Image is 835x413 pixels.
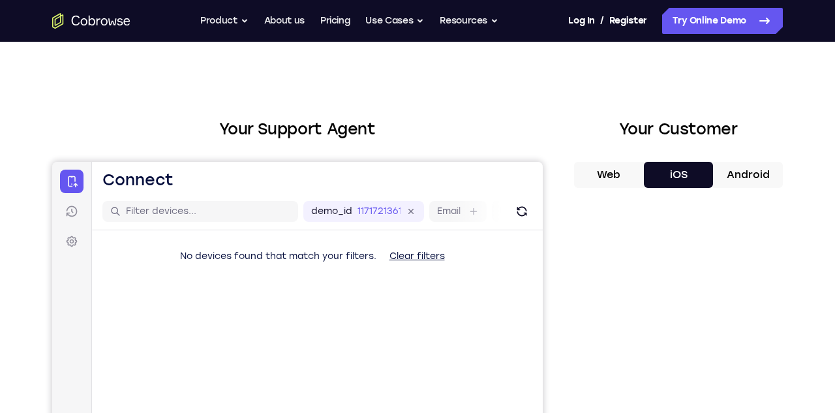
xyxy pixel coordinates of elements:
a: Go to the home page [52,13,130,29]
a: Log In [568,8,594,34]
button: Web [574,162,644,188]
button: Product [200,8,249,34]
a: Register [609,8,647,34]
button: Clear filters [327,82,403,108]
a: Try Online Demo [662,8,783,34]
button: Android [713,162,783,188]
span: No devices found that match your filters. [128,89,324,100]
a: About us [264,8,305,34]
button: Use Cases [365,8,424,34]
button: iOS [644,162,714,188]
button: Resources [440,8,498,34]
h2: Your Support Agent [52,117,543,141]
span: / [600,13,604,29]
h2: Your Customer [574,117,783,141]
a: Pricing [320,8,350,34]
